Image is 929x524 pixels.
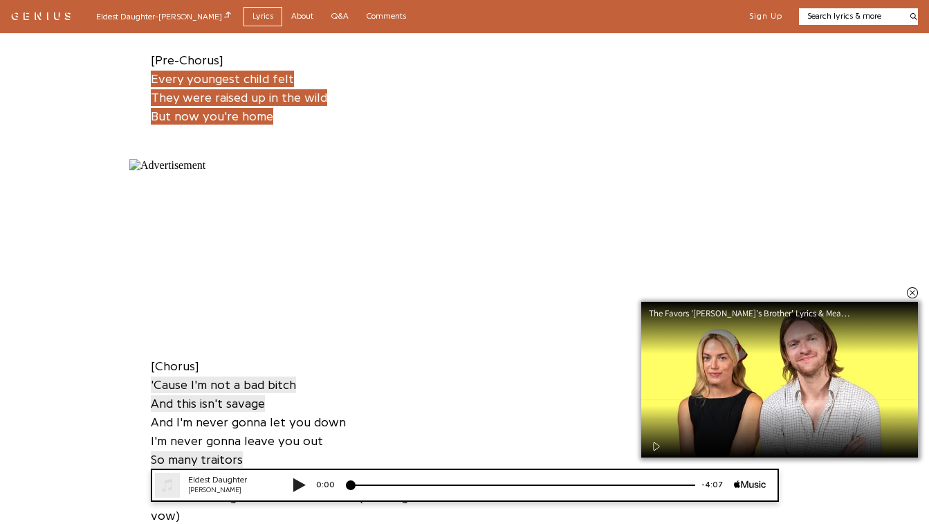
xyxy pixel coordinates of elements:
a: Every youngest child feltThey were raised up in the wildBut now you're home [151,69,327,125]
div: The Favors '[PERSON_NAME]'s Brother' Lyrics & Meaning | Genius Verified [649,309,863,318]
a: So many traitors [151,450,243,469]
span: So many traitors [151,451,243,468]
div: -4:07 [555,10,594,22]
a: Comments [358,7,415,26]
iframe: Advertisement [129,159,800,332]
a: Lyrics [243,7,282,26]
span: 'Cause I'm not a bad bitch And this isn't savage [151,377,296,412]
div: Presented By [29,7,98,16]
button: Sign Up [749,11,782,22]
span: Every youngest child felt They were raised up in the wild But now you're home [151,71,327,125]
a: 'Cause I'm not a bad bitchAnd this isn't savage [151,375,296,413]
div: Eldest Daughter - [PERSON_NAME] [96,10,231,23]
input: Search lyrics & more [799,10,902,22]
a: About [282,7,322,26]
a: Q&A [322,7,358,26]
